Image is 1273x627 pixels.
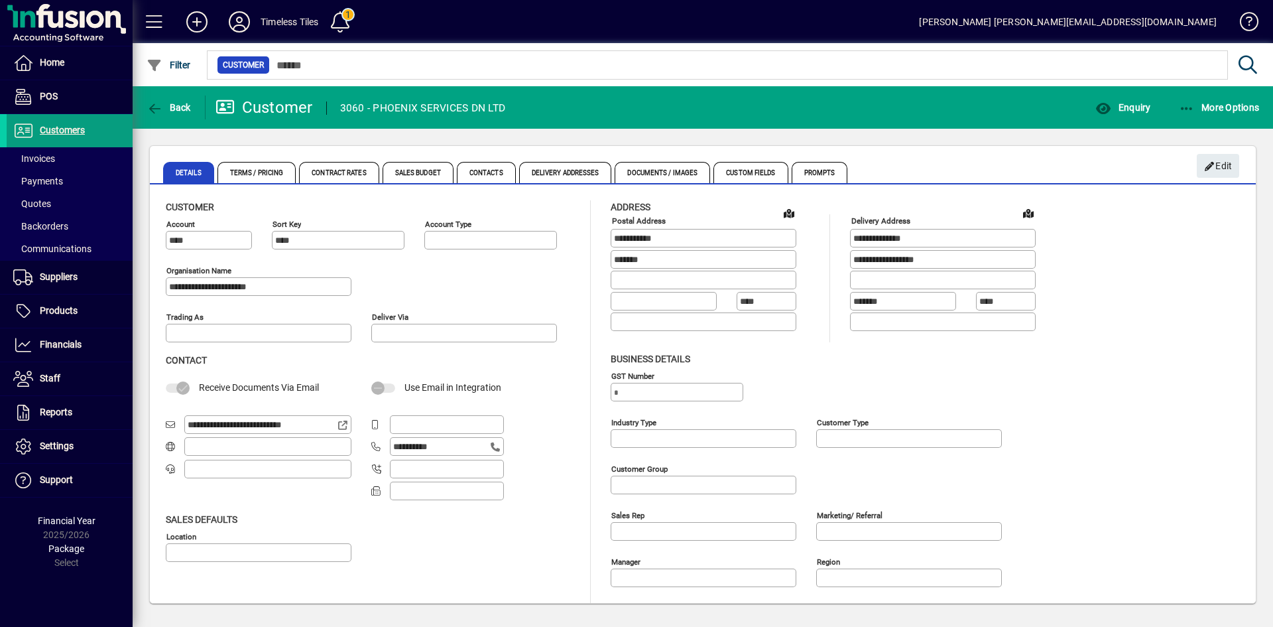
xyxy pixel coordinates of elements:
[163,162,214,183] span: Details
[40,407,72,417] span: Reports
[7,464,133,497] a: Support
[1204,155,1233,177] span: Edit
[217,162,296,183] span: Terms / Pricing
[1179,102,1260,113] span: More Options
[425,220,471,229] mat-label: Account Type
[166,355,207,366] span: Contact
[176,10,218,34] button: Add
[713,162,788,183] span: Custom Fields
[7,238,133,260] a: Communications
[40,474,73,485] span: Support
[817,510,882,520] mat-label: Marketing/ Referral
[7,430,133,463] a: Settings
[48,543,84,554] span: Package
[7,295,133,328] a: Products
[817,557,840,566] mat-label: Region
[40,305,78,316] span: Products
[38,516,95,526] span: Financial Year
[218,10,261,34] button: Profile
[611,510,644,520] mat-label: Sales rep
[7,147,133,170] a: Invoices
[13,176,63,186] span: Payments
[383,162,454,183] span: Sales Budget
[40,373,60,383] span: Staff
[1176,96,1263,119] button: More Options
[13,244,91,254] span: Communications
[778,202,800,224] a: View on map
[1095,102,1150,113] span: Enquiry
[404,382,501,393] span: Use Email in Integration
[147,60,191,70] span: Filter
[611,202,650,212] span: Address
[7,261,133,294] a: Suppliers
[166,220,195,229] mat-label: Account
[143,53,194,77] button: Filter
[166,514,237,525] span: Sales defaults
[340,98,506,119] div: 3060 - PHOENIX SERVICES DN LTD
[7,396,133,429] a: Reports
[792,162,848,183] span: Prompts
[7,362,133,395] a: Staff
[919,11,1217,33] div: [PERSON_NAME] [PERSON_NAME][EMAIL_ADDRESS][DOMAIN_NAME]
[7,80,133,113] a: POS
[7,328,133,362] a: Financials
[40,125,85,135] span: Customers
[611,371,654,380] mat-label: GST Number
[166,531,196,541] mat-label: Location
[1018,202,1039,224] a: View on map
[199,382,319,393] span: Receive Documents Via Email
[611,464,668,473] mat-label: Customer group
[166,266,231,275] mat-label: Organisation name
[215,97,313,118] div: Customer
[40,339,82,350] span: Financials
[223,58,264,72] span: Customer
[13,198,51,209] span: Quotes
[13,153,55,164] span: Invoices
[261,11,318,33] div: Timeless Tiles
[166,313,204,322] mat-label: Trading as
[13,221,68,232] span: Backorders
[611,417,656,427] mat-label: Industry type
[133,96,206,119] app-page-header-button: Back
[7,192,133,215] a: Quotes
[40,91,58,102] span: POS
[817,417,869,427] mat-label: Customer type
[7,170,133,192] a: Payments
[166,202,214,212] span: Customer
[299,162,379,183] span: Contract Rates
[1092,96,1154,119] button: Enquiry
[372,313,408,322] mat-label: Deliver via
[615,162,710,183] span: Documents / Images
[40,57,64,68] span: Home
[611,354,690,364] span: Business details
[40,271,78,282] span: Suppliers
[7,215,133,238] a: Backorders
[7,46,133,80] a: Home
[143,96,194,119] button: Back
[1197,154,1239,178] button: Edit
[457,162,516,183] span: Contacts
[40,441,74,451] span: Settings
[1230,3,1256,46] a: Knowledge Base
[519,162,612,183] span: Delivery Addresses
[611,557,640,566] mat-label: Manager
[147,102,191,113] span: Back
[273,220,301,229] mat-label: Sort key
